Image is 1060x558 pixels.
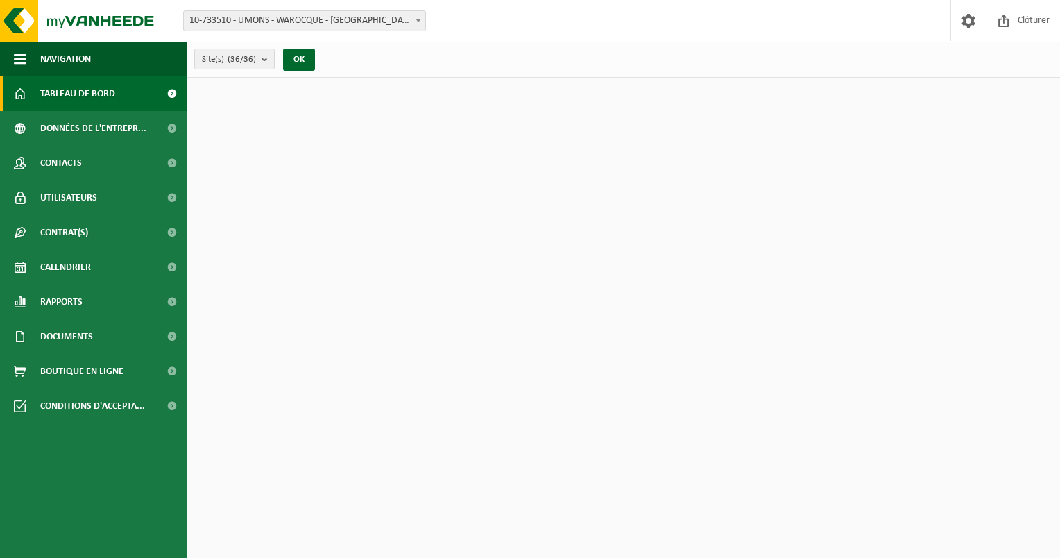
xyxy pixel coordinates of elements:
button: Site(s)(36/36) [194,49,275,69]
span: Contacts [40,146,82,180]
count: (36/36) [228,55,256,64]
span: Utilisateurs [40,180,97,215]
span: Conditions d'accepta... [40,389,145,423]
button: OK [283,49,315,71]
span: Contrat(s) [40,215,88,250]
span: Boutique en ligne [40,354,123,389]
span: Rapports [40,285,83,319]
span: Données de l'entrepr... [40,111,146,146]
span: Navigation [40,42,91,76]
span: Documents [40,319,93,354]
span: 10-733510 - UMONS - WAROCQUE - MONS [183,10,426,31]
span: Tableau de bord [40,76,115,111]
span: 10-733510 - UMONS - WAROCQUE - MONS [184,11,425,31]
span: Site(s) [202,49,256,70]
span: Calendrier [40,250,91,285]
